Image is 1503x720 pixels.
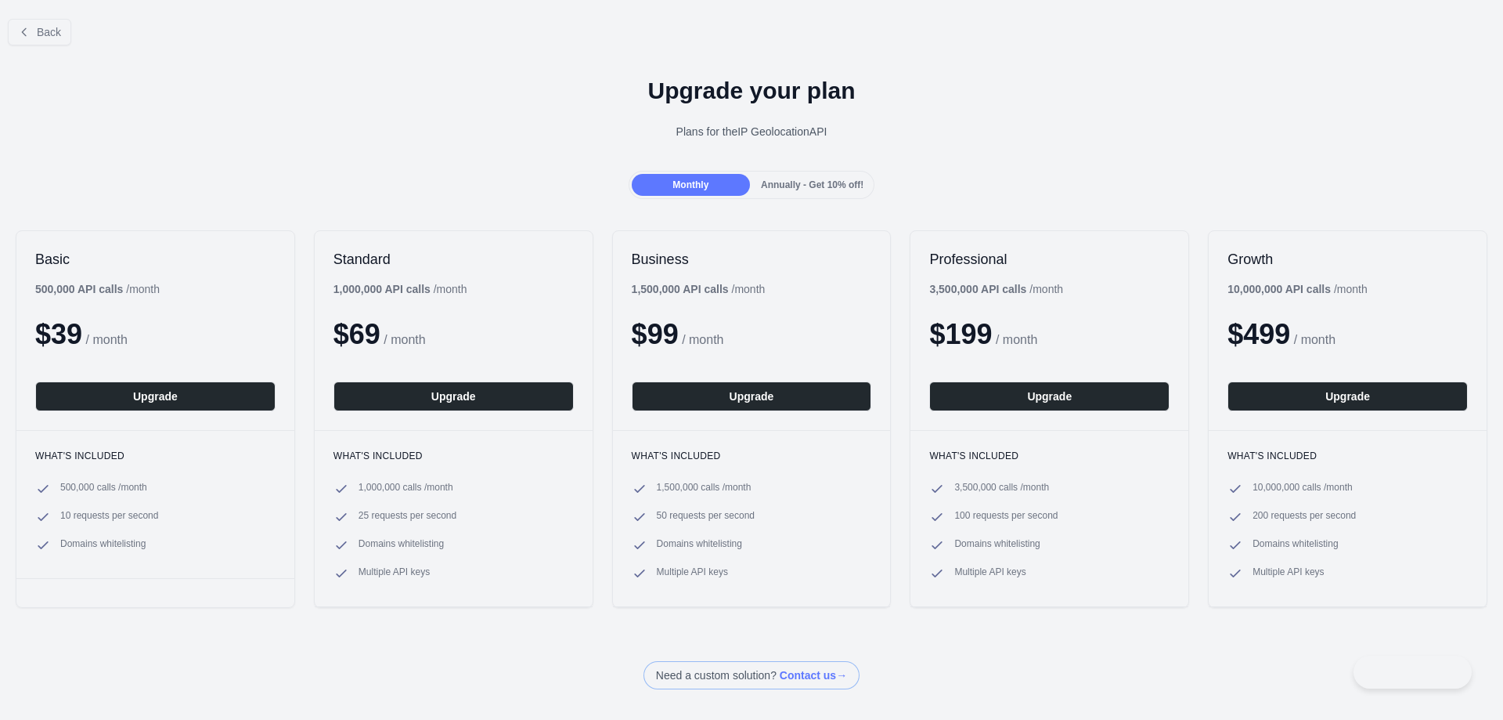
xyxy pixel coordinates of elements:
div: / month [632,281,766,297]
h2: Professional [929,250,1170,269]
b: 3,500,000 API calls [929,283,1026,295]
iframe: Toggle Customer Support [1353,656,1472,689]
div: / month [929,281,1063,297]
h2: Business [632,250,872,269]
span: $ 199 [929,318,992,350]
b: 1,500,000 API calls [632,283,729,295]
span: $ 99 [632,318,679,350]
